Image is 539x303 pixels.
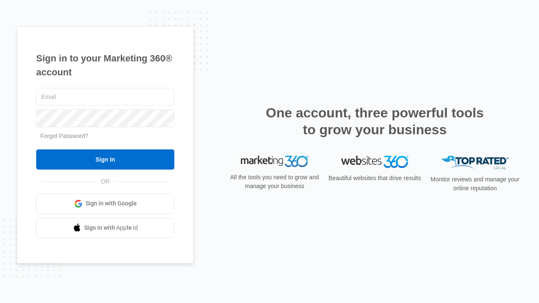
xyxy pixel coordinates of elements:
[441,156,509,170] img: Top Rated Local
[328,174,422,183] p: Beautiful websites that drive results
[40,133,88,139] a: Forgot Password?
[84,223,138,232] span: Sign in with Apple Id
[95,177,116,186] span: OR
[36,88,174,106] input: Email
[85,199,137,208] span: Sign in with Google
[428,175,522,193] p: Monitor reviews and manage your online reputation
[36,51,174,79] h1: Sign in to your Marketing 360® account
[36,218,174,238] a: Sign in with Apple Id
[36,194,174,214] a: Sign in with Google
[241,156,308,167] img: Marketing 360
[263,104,486,138] h2: One account, three powerful tools to grow your business
[36,149,174,170] input: Sign In
[227,173,322,191] p: All the tools you need to grow and manage your business
[341,156,408,168] img: Websites 360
